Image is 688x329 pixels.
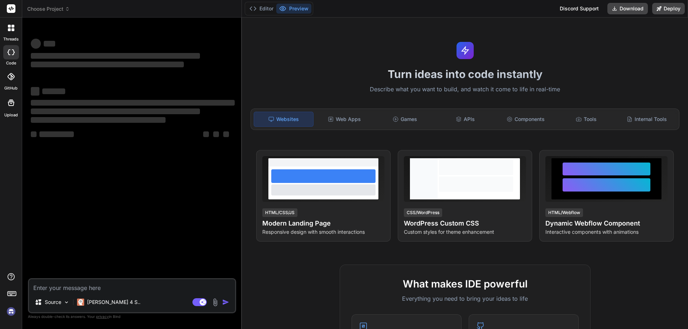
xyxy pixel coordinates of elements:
[77,299,84,306] img: Claude 4 Sonnet
[223,131,229,137] span: ‌
[404,228,526,236] p: Custom styles for theme enhancement
[5,305,17,318] img: signin
[555,3,603,14] div: Discord Support
[545,208,583,217] div: HTML/Webflow
[45,299,61,306] p: Source
[6,60,16,66] label: code
[617,112,676,127] div: Internal Tools
[63,299,70,305] img: Pick Models
[96,314,109,319] span: privacy
[222,299,229,306] img: icon
[44,41,55,47] span: ‌
[262,208,297,217] div: HTML/CSS/JS
[607,3,648,14] button: Download
[31,62,184,67] span: ‌
[31,39,41,49] span: ‌
[4,112,18,118] label: Upload
[404,208,442,217] div: CSS/WordPress
[28,313,236,320] p: Always double-check its answers. Your in Bind
[496,112,555,127] div: Components
[652,3,685,14] button: Deploy
[27,5,70,13] span: Choose Project
[3,36,19,42] label: threads
[213,131,219,137] span: ‌
[262,218,384,228] h4: Modern Landing Page
[203,131,209,137] span: ‌
[276,4,311,14] button: Preview
[254,112,314,127] div: Websites
[246,68,684,81] h1: Turn ideas into code instantly
[315,112,374,127] div: Web Apps
[39,131,74,137] span: ‌
[352,294,579,303] p: Everything you need to bring your ideas to life
[557,112,616,127] div: Tools
[376,112,435,127] div: Games
[545,228,668,236] p: Interactive components with animations
[31,108,200,114] span: ‌
[4,85,18,91] label: GitHub
[87,299,140,306] p: [PERSON_NAME] 4 S..
[404,218,526,228] h4: WordPress Custom CSS
[246,85,684,94] p: Describe what you want to build, and watch it come to life in real-time
[31,131,37,137] span: ‌
[31,100,235,106] span: ‌
[211,298,219,306] img: attachment
[545,218,668,228] h4: Dynamic Webflow Component
[31,87,39,96] span: ‌
[42,88,65,94] span: ‌
[247,4,276,14] button: Editor
[31,117,166,123] span: ‌
[436,112,495,127] div: APIs
[262,228,384,236] p: Responsive design with smooth interactions
[31,53,200,59] span: ‌
[352,276,579,291] h2: What makes IDE powerful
